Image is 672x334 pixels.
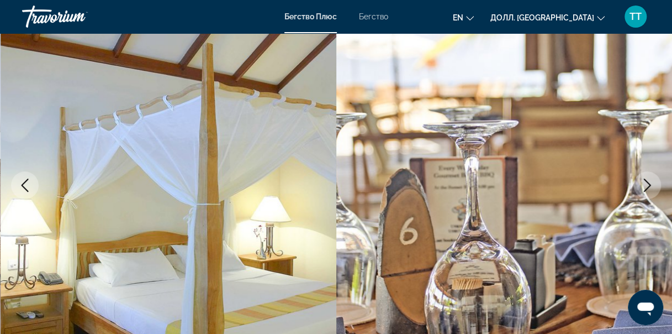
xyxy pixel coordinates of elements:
a: Бегство [359,12,388,21]
a: Травориум [22,2,133,31]
iframe: Кнопка запуска окна обмена сообщениями [628,290,663,325]
ya-tr-span: ТТ [629,11,642,22]
button: Следующее изображение [633,171,661,199]
ya-tr-span: en [453,13,463,22]
a: Бегство Плюс [284,12,337,21]
button: Пользовательское меню [621,5,650,28]
button: Предыдущее изображение [11,171,39,199]
ya-tr-span: Долл. [GEOGRAPHIC_DATA] [490,13,594,22]
button: Изменить валюту [490,9,605,25]
button: Изменить язык [453,9,474,25]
